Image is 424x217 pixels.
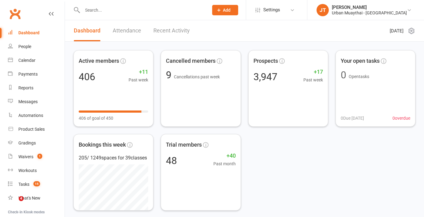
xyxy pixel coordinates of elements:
span: Past week [303,77,323,83]
span: +40 [213,152,236,160]
a: People [8,40,65,54]
div: 0 [341,70,346,80]
a: Gradings [8,136,65,150]
a: Tasks 15 [8,178,65,191]
div: 406 [79,72,95,82]
span: Active members [79,57,119,65]
span: Prospects [253,57,278,65]
span: 406 of goal of 450 [79,115,113,122]
a: Calendar [8,54,65,67]
div: 205 / 1249 spaces for 39 classes [79,154,148,162]
span: Your open tasks [341,57,380,65]
div: Urban Muaythai - [GEOGRAPHIC_DATA] [332,10,407,16]
div: Gradings [18,140,36,145]
div: Reports [18,85,33,90]
button: Add [212,5,238,15]
span: Cancelled members [166,57,216,65]
iframe: Intercom live chat [6,196,21,211]
div: Workouts [18,168,37,173]
span: Settings [263,3,280,17]
a: Payments [8,67,65,81]
a: Waivers 1 [8,150,65,164]
div: [PERSON_NAME] [332,5,407,10]
div: 3,947 [253,72,277,82]
span: Cancellations past week [174,74,220,79]
span: +11 [129,68,148,77]
div: JT [317,4,329,16]
div: Messages [18,99,38,104]
span: Bookings this week [79,140,126,149]
div: Calendar [18,58,36,63]
span: Open tasks [349,74,369,79]
span: 0 overdue [392,115,410,122]
a: Workouts [8,164,65,178]
div: Dashboard [18,30,39,35]
span: 4 [19,196,24,201]
span: 9 [166,69,174,81]
a: Attendance [113,20,141,41]
div: Payments [18,72,38,77]
span: Add [223,8,231,13]
span: 1 [37,154,42,159]
div: What's New [18,196,40,200]
a: What's New [8,191,65,205]
div: Tasks [18,182,29,187]
div: Waivers [18,154,33,159]
input: Search... [81,6,204,14]
a: Product Sales [8,122,65,136]
span: Past month [213,160,236,167]
span: [DATE] [390,27,403,35]
div: Product Sales [18,127,45,132]
a: Dashboard [74,20,100,41]
a: Reports [8,81,65,95]
div: People [18,44,31,49]
span: Past week [129,77,148,83]
span: Trial members [166,140,202,149]
span: +17 [303,68,323,77]
div: Automations [18,113,43,118]
div: 48 [166,156,177,166]
span: 15 [33,181,40,186]
a: Clubworx [7,6,23,21]
a: Messages [8,95,65,109]
a: Dashboard [8,26,65,40]
span: 0 Due [DATE] [341,115,364,122]
a: Recent Activity [153,20,190,41]
a: Automations [8,109,65,122]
